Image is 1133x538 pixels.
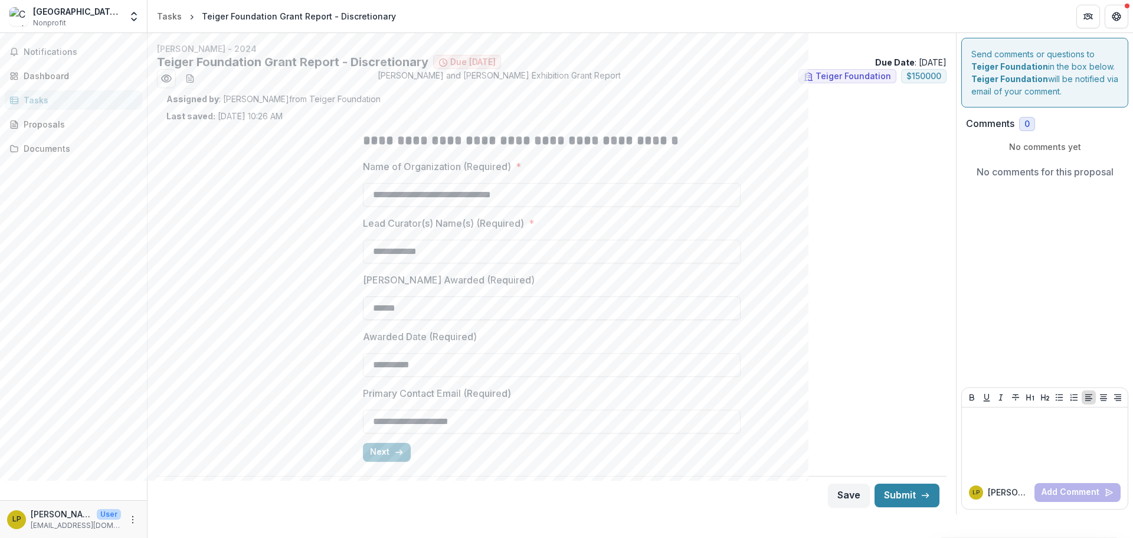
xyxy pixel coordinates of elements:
div: [GEOGRAPHIC_DATA] [GEOGRAPHIC_DATA][PERSON_NAME] [33,5,121,18]
img: Contemporary Art Museum St. Louis [9,7,28,26]
button: Preview 210a0413-2b4e-46b1-a350-5241a74a4eb7.pdf [157,69,176,88]
button: Add Comment [1034,483,1121,502]
p: Name of Organization (Required) [363,159,511,174]
a: Dashboard [5,66,142,86]
button: download-word-button [181,69,199,88]
p: [PERSON_NAME] Awarded (Required) [363,273,535,287]
button: More [126,513,140,527]
button: Partners [1076,5,1100,28]
div: Tasks [157,10,182,22]
strong: Last saved: [166,111,215,121]
span: Notifications [24,47,137,57]
button: Align Left [1082,390,1096,405]
div: Tasks [24,94,133,106]
p: [PERSON_NAME] [988,486,1030,498]
div: Lauren Pelletier [972,490,980,495]
span: [PERSON_NAME] and [PERSON_NAME] Exhibition Grant Report [378,69,621,88]
a: Tasks [5,90,142,110]
div: Documents [24,142,133,155]
p: : [DATE] [875,56,947,69]
button: Ordered List [1067,390,1081,405]
p: No comments for this proposal [977,165,1114,179]
p: Lead Curator(s) Name(s) (Required) [363,216,524,230]
button: Open entity switcher [126,5,142,28]
span: Due [DATE] [450,57,496,67]
div: Dashboard [24,70,133,82]
button: Save [828,484,870,507]
strong: Assigned by [166,94,219,104]
button: Align Right [1111,390,1125,405]
p: Awarded Date (Required) [363,330,477,344]
p: [EMAIL_ADDRESS][DOMAIN_NAME] [31,520,121,531]
p: [PERSON_NAME] [31,508,92,520]
p: [PERSON_NAME] - 2024 [157,43,947,55]
p: No comments yet [966,141,1124,153]
button: Bullet List [1052,390,1066,405]
div: Teiger Foundation Grant Report - Discretionary [202,10,396,22]
button: Align Center [1096,390,1111,405]
div: Proposals [24,118,133,131]
span: Nonprofit [33,18,66,28]
span: $ 150000 [906,71,941,81]
div: Send comments or questions to in the box below. will be notified via email of your comment. [961,38,1128,107]
h2: Teiger Foundation Grant Report - Discretionary [157,55,428,69]
p: [DATE] 10:26 AM [166,110,283,122]
button: Get Help [1105,5,1128,28]
button: Submit [875,484,939,507]
nav: breadcrumb [152,8,401,25]
a: Tasks [152,8,186,25]
div: Lauren Pelletier [12,516,21,523]
p: Primary Contact Email (Required) [363,386,511,400]
p: User [97,509,121,520]
h2: Comments [966,118,1014,129]
p: : [PERSON_NAME] from Teiger Foundation [166,93,937,105]
button: Underline [980,390,994,405]
button: Heading 2 [1038,390,1052,405]
button: Italicize [994,390,1008,405]
span: Teiger Foundation [816,71,891,81]
button: Heading 1 [1023,390,1037,405]
strong: Teiger Foundation [971,61,1048,71]
a: Proposals [5,115,142,134]
strong: Teiger Foundation [971,74,1048,84]
a: Documents [5,139,142,158]
button: Notifications [5,43,142,61]
span: 0 [1024,119,1030,129]
button: Strike [1008,390,1023,405]
button: Next [363,443,411,462]
strong: Due Date [875,57,915,67]
button: Bold [965,390,979,405]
